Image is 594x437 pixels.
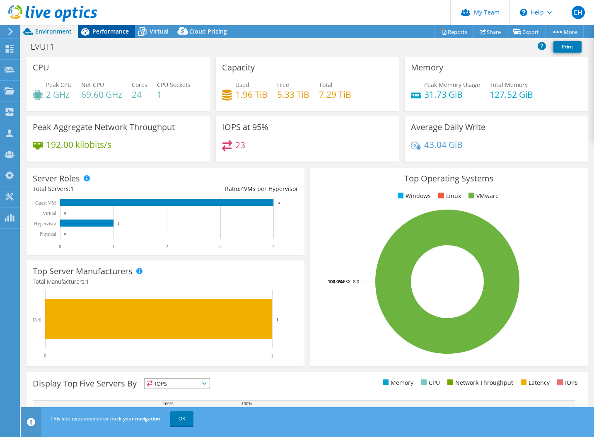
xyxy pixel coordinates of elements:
h3: Capacity [222,63,255,72]
h4: 5.33 TiB [277,90,309,99]
text: Hypervisor [34,221,56,227]
h3: IOPS at 95% [222,123,268,132]
span: CH [572,6,585,19]
text: Physical [39,231,56,237]
a: OK [170,411,193,426]
li: Latency [519,378,550,387]
text: 0 [44,353,46,359]
text: 3 [219,244,222,249]
text: 1 [118,222,120,226]
span: Total Memory [490,81,528,89]
h4: 69.60 GHz [81,90,122,99]
span: Total [319,81,333,89]
span: Free [277,81,289,89]
h4: 31.73 GiB [424,90,480,99]
span: Performance [92,27,129,35]
text: 4 [278,201,280,205]
span: 1 [86,278,89,285]
h3: Top Server Manufacturers [33,267,133,276]
h4: 43.04 GiB [424,140,463,149]
span: Net CPU [81,81,104,89]
li: Linux [436,191,461,200]
a: More [545,25,584,38]
h3: Server Roles [33,174,80,183]
h3: Memory [411,63,443,72]
span: IOPS [145,379,210,389]
text: 0 [59,244,61,249]
text: Guest VM [35,200,56,206]
h4: 1 [157,90,191,99]
h3: Peak Aggregate Network Throughput [33,123,175,132]
li: VMware [466,191,499,200]
h4: 192.00 kilobits/s [46,140,111,149]
h4: 127.52 GiB [490,90,533,99]
span: Peak Memory Usage [424,81,480,89]
span: Virtual [150,27,169,35]
li: CPU [419,378,440,387]
span: Cores [132,81,147,89]
text: 100% [241,401,252,406]
a: Share [473,25,507,38]
text: 1 [112,244,115,249]
text: 1 [271,353,273,359]
div: Total Servers: [33,184,165,193]
span: CPU Sockets [157,81,191,89]
text: Virtual [43,210,57,216]
h3: Top Operating Systems [316,174,582,183]
span: 4 [241,185,244,193]
h3: Average Daily Write [411,123,485,132]
span: Used [235,81,249,89]
svg: \n [520,9,527,16]
h4: 7.29 TiB [319,90,351,99]
h4: 1.96 TiB [235,90,268,99]
span: Cloud Pricing [189,27,227,35]
span: Environment [35,27,72,35]
a: Export [507,25,546,38]
h3: CPU [33,63,49,72]
span: 1 [70,185,74,193]
tspan: ESXi 8.0 [343,278,359,285]
h4: Total Manufacturers: [33,277,298,286]
text: Dell [33,317,41,323]
text: 100% [163,401,174,406]
text: 0 [64,211,66,215]
h4: 2 GHz [46,90,72,99]
h4: 23 [235,140,245,150]
li: IOPS [555,378,578,387]
span: Peak CPU [46,81,72,89]
h1: LVUT1 [27,42,67,51]
a: Reports [434,25,474,38]
span: This site uses cookies to track your navigation. [51,415,162,422]
li: Network Throughput [445,378,513,387]
text: 0 [64,232,66,236]
a: Print [553,41,582,53]
li: Memory [381,378,413,387]
text: 2 [166,244,168,249]
text: 4 [272,244,275,249]
text: 1 [276,317,279,322]
tspan: 100.0% [328,278,343,285]
h4: 24 [132,90,147,99]
li: Windows [396,191,431,200]
div: Ratio: VMs per Hypervisor [165,184,298,193]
